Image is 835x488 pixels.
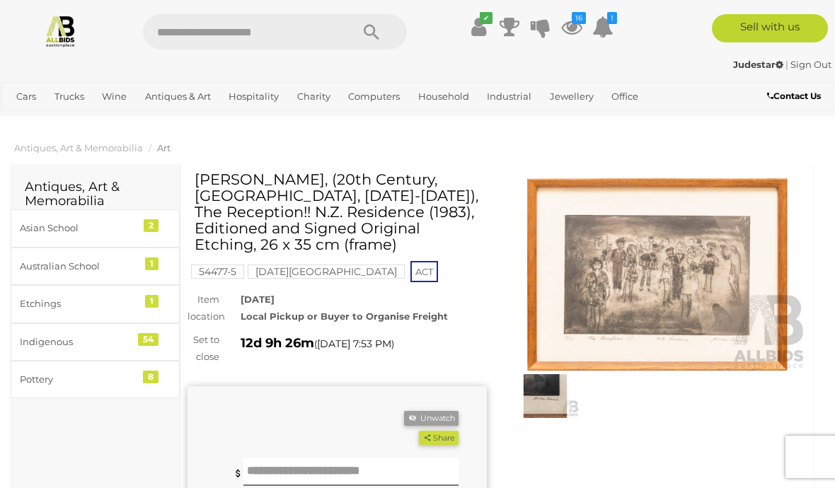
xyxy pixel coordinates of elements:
h1: [PERSON_NAME], (20th Century, [GEOGRAPHIC_DATA], [DATE]-[DATE]), The Reception!! N.Z. Residence (... [195,171,483,252]
a: Office [606,85,644,108]
a: Contact Us [767,88,824,104]
strong: Local Pickup or Buyer to Organise Freight [241,310,448,322]
strong: [DATE] [241,294,275,305]
a: Industrial [481,85,537,108]
a: Art [157,142,171,153]
a: [DATE][GEOGRAPHIC_DATA] [248,266,405,277]
a: Computers [342,85,405,108]
div: 8 [143,371,159,383]
strong: 12d 9h 26m [241,335,314,351]
li: Unwatch this item [404,411,458,426]
i: 16 [572,12,586,24]
a: Household [413,85,475,108]
div: 2 [144,219,159,232]
div: Australian School [20,258,137,274]
i: ✔ [480,12,493,24]
a: Etchings 1 [11,285,180,323]
a: Antiques & Art [139,85,217,108]
div: 1 [145,295,159,308]
button: Search [336,14,407,50]
div: Item location [177,291,230,325]
span: | [785,59,788,70]
span: ( ) [314,338,394,349]
a: Australian School 1 [11,248,180,285]
div: Indigenous [20,334,137,350]
span: [DATE] 7:53 PM [317,337,391,350]
a: Sign Out [790,59,831,70]
h2: Antiques, Art & Memorabilia [25,180,166,209]
a: [GEOGRAPHIC_DATA] [58,108,170,132]
a: Charity [292,85,336,108]
img: Heather Francis, (20th Century, New Zealander, 1925-2011), The Reception!! N.Z. Residence (1983),... [508,178,807,371]
mark: [DATE][GEOGRAPHIC_DATA] [248,265,405,279]
div: Set to close [177,332,230,365]
a: ✔ [468,14,489,40]
a: Sports [11,108,51,132]
button: Unwatch [404,411,458,426]
strong: Judestar [733,59,783,70]
a: Antiques, Art & Memorabilia [14,142,143,153]
div: 54 [138,333,159,346]
a: Asian School 2 [11,209,180,247]
a: 54477-5 [191,266,244,277]
mark: 54477-5 [191,265,244,279]
a: Judestar [733,59,785,70]
img: Heather Francis, (20th Century, New Zealander, 1925-2011), The Reception!! N.Z. Residence (1983),... [512,374,580,418]
i: 1 [607,12,617,24]
img: Allbids.com.au [44,14,77,47]
div: Etchings [20,296,137,312]
a: Wine [96,85,132,108]
a: Cars [11,85,42,108]
a: Trucks [49,85,90,108]
div: Pottery [20,371,137,388]
a: Sell with us [712,14,828,42]
div: Asian School [20,220,137,236]
a: Indigenous 54 [11,323,180,361]
b: Contact Us [767,91,821,101]
a: Hospitality [223,85,284,108]
a: 16 [561,14,582,40]
span: ACT [410,261,438,282]
button: Share [419,431,458,446]
a: 1 [592,14,614,40]
a: Jewellery [544,85,599,108]
a: Pottery 8 [11,361,180,398]
div: 1 [145,257,159,270]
